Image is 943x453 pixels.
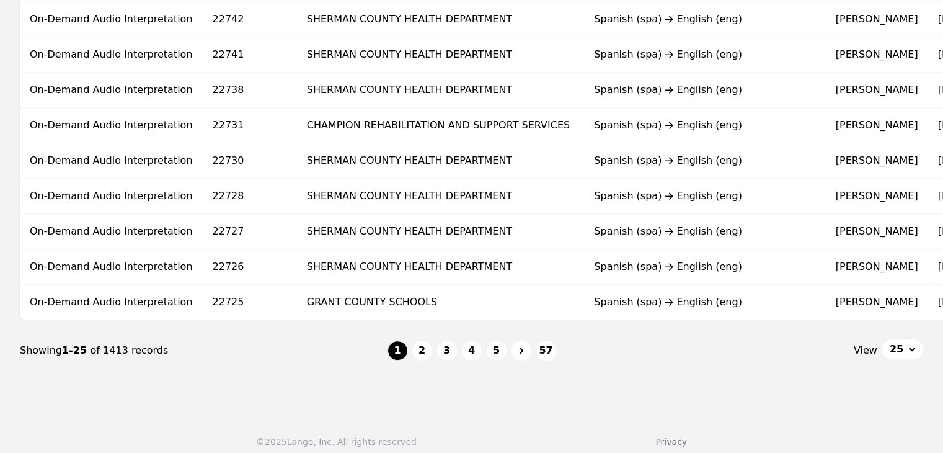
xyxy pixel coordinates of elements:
[297,37,585,73] td: SHERMAN COUNTY HEALTH DEPARTMENT
[594,224,815,239] div: Spanish (spa) English (eng)
[826,73,928,108] td: [PERSON_NAME]
[297,249,585,285] td: SHERMAN COUNTY HEALTH DEPARTMENT
[203,37,297,73] td: 22741
[826,249,928,285] td: [PERSON_NAME]
[594,259,815,274] div: Spanish (spa) English (eng)
[487,341,507,361] button: 5
[826,214,928,249] td: [PERSON_NAME]
[203,73,297,108] td: 22738
[20,179,203,214] td: On-Demand Audio Interpretation
[826,2,928,37] td: [PERSON_NAME]
[536,341,556,361] button: 57
[437,341,457,361] button: 3
[20,249,203,285] td: On-Demand Audio Interpretation
[297,143,585,179] td: SHERMAN COUNTY HEALTH DEPARTMENT
[594,295,815,310] div: Spanish (spa) English (eng)
[594,153,815,168] div: Spanish (spa) English (eng)
[20,343,387,358] div: Showing of 1413 records
[826,285,928,320] td: [PERSON_NAME]
[297,73,585,108] td: SHERMAN COUNTY HEALTH DEPARTMENT
[203,179,297,214] td: 22728
[203,285,297,320] td: 22725
[297,108,585,143] td: CHAMPION REHABILITATION AND SUPPORT SERVICES
[203,108,297,143] td: 22731
[297,214,585,249] td: SHERMAN COUNTY HEALTH DEPARTMENT
[854,343,877,358] span: View
[826,143,928,179] td: [PERSON_NAME]
[203,249,297,285] td: 22726
[412,341,432,361] button: 2
[62,344,91,356] span: 1-25
[594,47,815,62] div: Spanish (spa) English (eng)
[826,179,928,214] td: [PERSON_NAME]
[655,437,687,447] a: Privacy
[594,118,815,133] div: Spanish (spa) English (eng)
[20,37,203,73] td: On-Demand Audio Interpretation
[20,108,203,143] td: On-Demand Audio Interpretation
[203,2,297,37] td: 22742
[297,285,585,320] td: GRANT COUNTY SCHOOLS
[594,83,815,97] div: Spanish (spa) English (eng)
[882,339,923,359] button: 25
[20,73,203,108] td: On-Demand Audio Interpretation
[462,341,482,361] button: 4
[594,189,815,204] div: Spanish (spa) English (eng)
[20,285,203,320] td: On-Demand Audio Interpretation
[20,214,203,249] td: On-Demand Audio Interpretation
[826,37,928,73] td: [PERSON_NAME]
[20,320,923,381] nav: Page navigation
[203,143,297,179] td: 22730
[297,179,585,214] td: SHERMAN COUNTY HEALTH DEPARTMENT
[20,143,203,179] td: On-Demand Audio Interpretation
[203,214,297,249] td: 22727
[826,108,928,143] td: [PERSON_NAME]
[297,2,585,37] td: SHERMAN COUNTY HEALTH DEPARTMENT
[890,342,903,357] span: 25
[594,12,815,27] div: Spanish (spa) English (eng)
[20,2,203,37] td: On-Demand Audio Interpretation
[256,436,419,448] div: © 2025 Lango, Inc. All rights reserved.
